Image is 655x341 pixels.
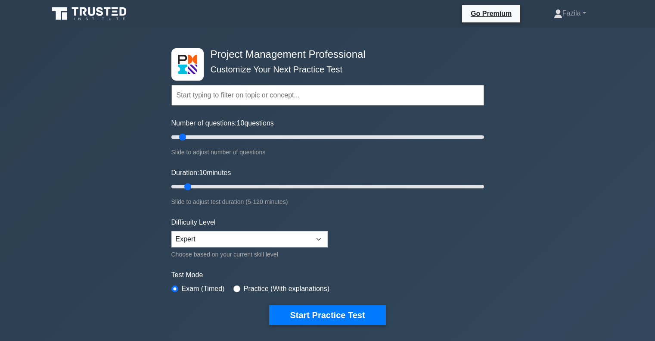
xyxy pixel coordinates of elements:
[171,168,231,178] label: Duration: minutes
[466,8,517,19] a: Go Premium
[171,118,274,128] label: Number of questions: questions
[171,270,484,280] label: Test Mode
[182,284,225,294] label: Exam (Timed)
[199,169,207,176] span: 10
[171,197,484,207] div: Slide to adjust test duration (5-120 minutes)
[171,217,216,228] label: Difficulty Level
[244,284,329,294] label: Practice (With explanations)
[171,85,484,106] input: Start typing to filter on topic or concept...
[533,5,607,22] a: Fazila
[171,249,328,260] div: Choose based on your current skill level
[269,305,385,325] button: Start Practice Test
[207,48,442,61] h4: Project Management Professional
[171,147,484,157] div: Slide to adjust number of questions
[237,119,245,127] span: 10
